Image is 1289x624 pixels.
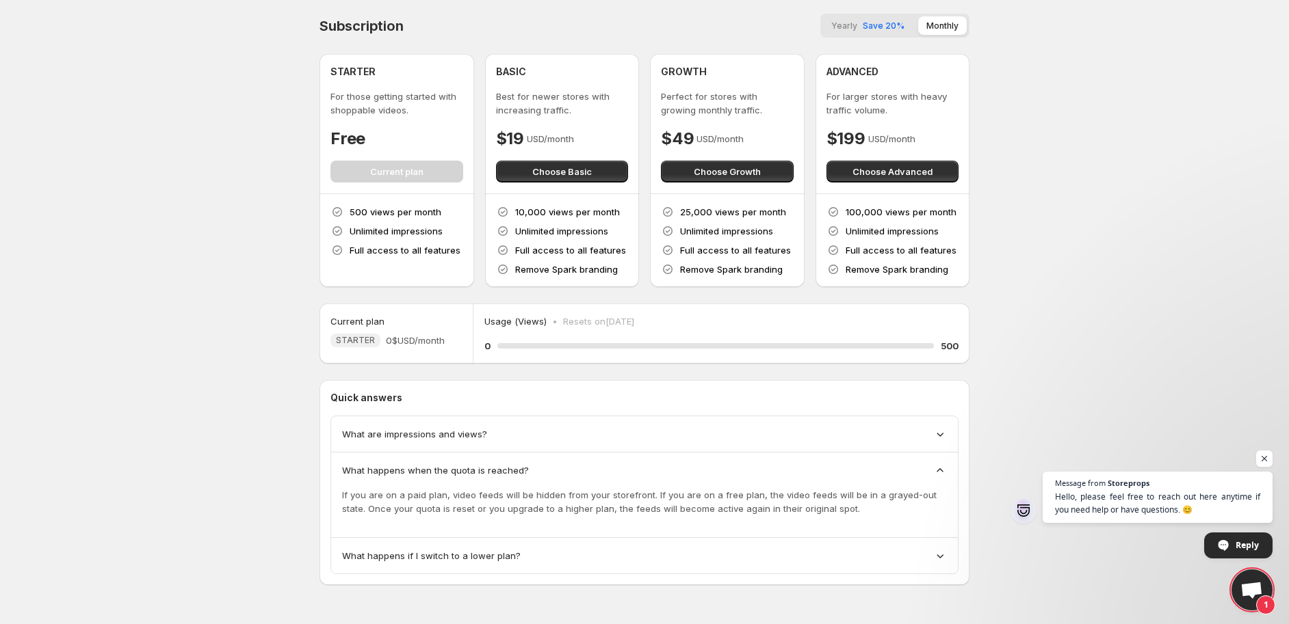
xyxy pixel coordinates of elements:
[532,165,592,178] span: Choose Basic
[515,243,626,257] p: Full access to all features
[826,90,959,117] p: For larger stores with heavy traffic volume.
[350,224,443,238] p: Unlimited impressions
[846,205,956,219] p: 100,000 views per month
[846,262,948,276] p: Remove Spark branding
[336,335,375,346] span: STARTER
[680,224,773,238] p: Unlimited impressions
[846,243,956,257] p: Full access to all features
[515,205,620,219] p: 10,000 views per month
[1055,490,1260,516] span: Hello, please feel free to reach out here anytime if you need help or have questions. 😊
[496,161,629,182] button: Choose Basic
[342,427,487,441] span: What are impressions and views?
[661,90,794,117] p: Perfect for stores with growing monthly traffic.
[342,549,521,562] span: What happens if I switch to a lower plan?
[527,132,574,146] p: USD/month
[320,18,404,34] h4: Subscription
[823,16,913,35] button: YearlySave 20%
[661,65,707,79] h4: GROWTH
[350,243,460,257] p: Full access to all features
[1108,479,1149,487] span: Storeprops
[826,65,878,79] h4: ADVANCED
[386,334,445,347] span: 0$ USD/month
[563,314,634,328] p: Resets on [DATE]
[552,314,558,328] p: •
[868,132,915,146] p: USD/month
[1232,569,1273,610] a: Open chat
[826,161,959,182] button: Choose Advanced
[342,463,529,477] span: What happens when the quota is reached?
[696,132,744,146] p: USD/month
[484,314,547,328] p: Usage (Views)
[484,339,491,353] h5: 0
[831,21,857,31] span: Yearly
[350,205,441,219] p: 500 views per month
[863,21,904,31] span: Save 20%
[496,90,629,117] p: Best for newer stores with increasing traffic.
[515,262,618,276] p: Remove Spark branding
[918,16,967,35] button: Monthly
[515,224,608,238] p: Unlimited impressions
[1236,533,1259,557] span: Reply
[330,65,376,79] h4: STARTER
[496,65,526,79] h4: BASIC
[330,314,385,328] h5: Current plan
[330,128,365,150] h4: Free
[1055,479,1106,487] span: Message from
[1256,595,1275,614] span: 1
[852,165,933,178] span: Choose Advanced
[661,161,794,182] button: Choose Growth
[694,165,761,178] span: Choose Growth
[941,339,959,353] h5: 500
[846,224,939,238] p: Unlimited impressions
[342,488,947,515] p: If you are on a paid plan, video feeds will be hidden from your storefront. If you are on a free ...
[680,262,783,276] p: Remove Spark branding
[330,391,959,405] p: Quick answers
[661,128,694,150] h4: $49
[826,128,865,150] h4: $199
[680,243,791,257] p: Full access to all features
[330,90,463,117] p: For those getting started with shoppable videos.
[680,205,786,219] p: 25,000 views per month
[496,128,524,150] h4: $19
